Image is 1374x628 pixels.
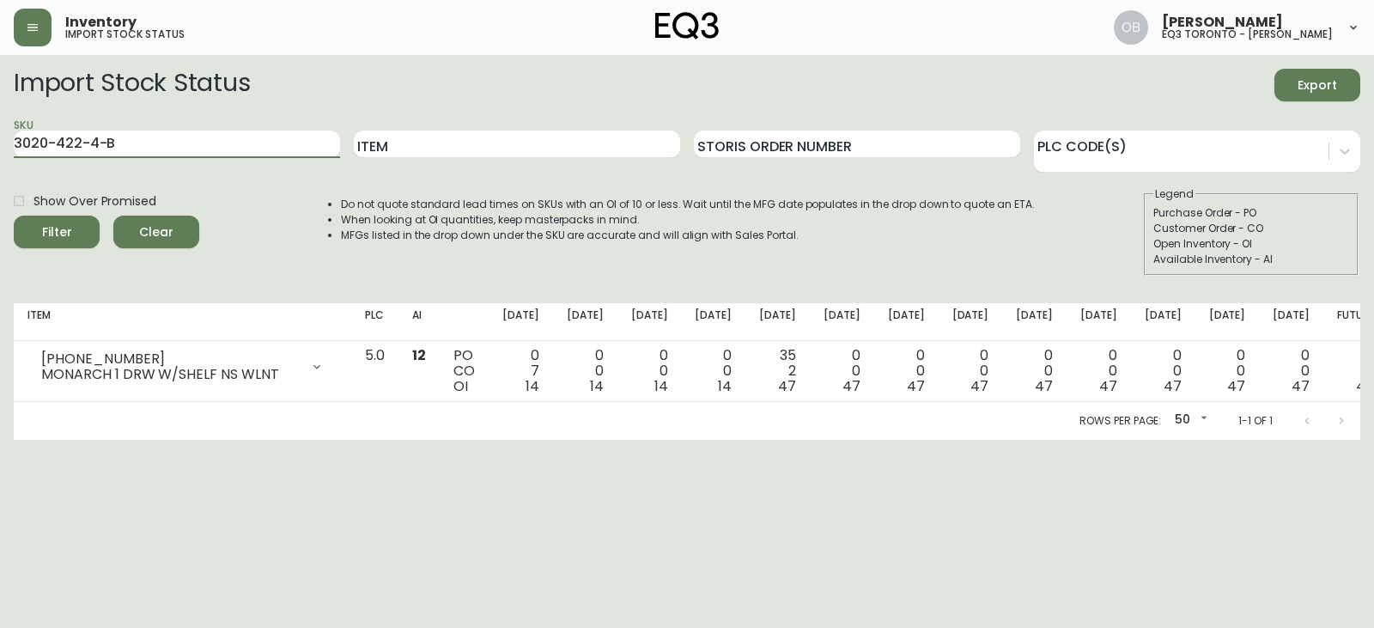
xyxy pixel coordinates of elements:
[1238,413,1273,429] p: 1-1 of 1
[41,351,300,367] div: [PHONE_NUMBER]
[824,348,860,394] div: 0 0
[127,222,185,243] span: Clear
[1164,376,1182,396] span: 47
[1195,303,1260,341] th: [DATE]
[398,303,440,341] th: AI
[718,376,732,396] span: 14
[759,348,796,394] div: 35 2
[1131,303,1195,341] th: [DATE]
[1162,15,1283,29] span: [PERSON_NAME]
[590,376,604,396] span: 14
[1337,348,1374,394] div: 0 0
[341,212,1035,228] li: When looking at OI quantities, keep masterpacks in mind.
[810,303,874,341] th: [DATE]
[1079,413,1161,429] p: Rows per page:
[341,197,1035,212] li: Do not quote standard lead times on SKUs with an OI of 10 or less. Wait until the MFG date popula...
[14,69,250,101] h2: Import Stock Status
[681,303,745,341] th: [DATE]
[1080,348,1117,394] div: 0 0
[939,303,1003,341] th: [DATE]
[1292,376,1310,396] span: 47
[874,303,939,341] th: [DATE]
[654,376,668,396] span: 14
[1035,376,1053,396] span: 47
[1153,236,1349,252] div: Open Inventory - OI
[1153,186,1195,202] legend: Legend
[778,376,796,396] span: 47
[1153,205,1349,221] div: Purchase Order - PO
[745,303,810,341] th: [DATE]
[1016,348,1053,394] div: 0 0
[1273,348,1310,394] div: 0 0
[489,303,553,341] th: [DATE]
[412,345,426,365] span: 12
[1153,221,1349,236] div: Customer Order - CO
[1259,303,1323,341] th: [DATE]
[1162,29,1333,40] h5: eq3 toronto - [PERSON_NAME]
[695,348,732,394] div: 0 0
[453,376,468,396] span: OI
[526,376,539,396] span: 14
[617,303,682,341] th: [DATE]
[1288,75,1347,96] span: Export
[502,348,539,394] div: 0 7
[1227,376,1245,396] span: 47
[631,348,668,394] div: 0 0
[1356,376,1374,396] span: 47
[1168,406,1211,435] div: 50
[27,348,337,386] div: [PHONE_NUMBER]MONARCH 1 DRW W/SHELF NS WLNT
[453,348,475,394] div: PO CO
[567,348,604,394] div: 0 0
[65,15,137,29] span: Inventory
[842,376,860,396] span: 47
[553,303,617,341] th: [DATE]
[113,216,199,248] button: Clear
[888,348,925,394] div: 0 0
[42,222,72,243] div: Filter
[1274,69,1360,101] button: Export
[655,12,719,40] img: logo
[14,303,351,341] th: Item
[41,367,300,382] div: MONARCH 1 DRW W/SHELF NS WLNT
[341,228,1035,243] li: MFGs listed in the drop down under the SKU are accurate and will align with Sales Portal.
[1002,303,1067,341] th: [DATE]
[14,216,100,248] button: Filter
[1067,303,1131,341] th: [DATE]
[1145,348,1182,394] div: 0 0
[65,29,185,40] h5: import stock status
[33,192,156,210] span: Show Over Promised
[351,341,398,402] td: 5.0
[970,376,988,396] span: 47
[907,376,925,396] span: 47
[1099,376,1117,396] span: 47
[1209,348,1246,394] div: 0 0
[1153,252,1349,267] div: Available Inventory - AI
[1114,10,1148,45] img: 8e0065c524da89c5c924d5ed86cfe468
[351,303,398,341] th: PLC
[952,348,989,394] div: 0 0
